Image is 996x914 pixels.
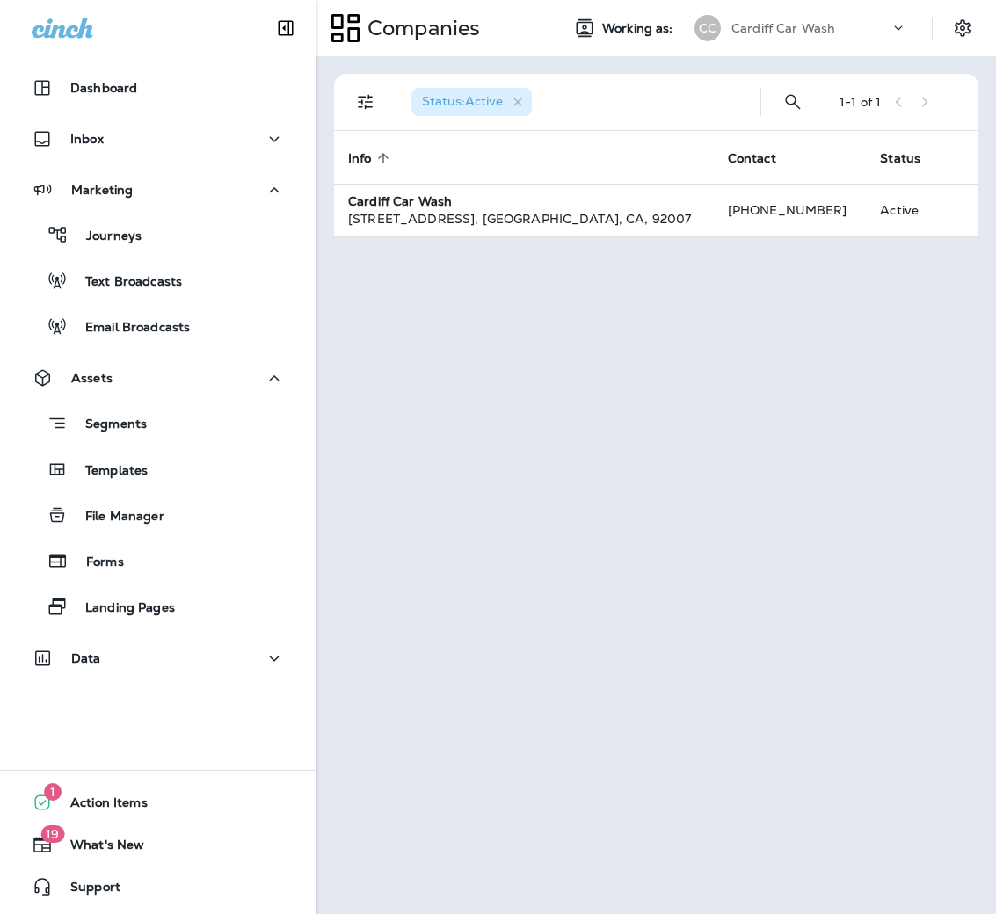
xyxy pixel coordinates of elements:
span: 19 [40,825,64,843]
button: Forms [18,542,299,579]
button: Marketing [18,172,299,207]
p: File Manager [68,509,164,526]
button: Settings [947,12,978,44]
span: 1 [44,783,62,801]
button: Filters [348,84,383,120]
p: Cardiff Car Wash [731,21,835,35]
button: Data [18,641,299,676]
p: Data [71,651,101,665]
span: Support [53,880,120,901]
span: Contact [728,151,776,166]
p: Journeys [69,228,142,245]
p: Text Broadcasts [68,274,182,291]
span: What's New [53,838,144,859]
button: Email Broadcasts [18,308,299,345]
p: Segments [68,417,147,434]
p: Marketing [71,183,133,197]
button: Templates [18,451,299,488]
button: Search Companies [775,84,811,120]
p: Templates [68,463,148,480]
span: Working as: [602,21,677,36]
p: Email Broadcasts [68,320,190,337]
span: Info [348,150,395,166]
p: Companies [360,15,480,41]
button: Inbox [18,121,299,156]
p: Assets [71,371,113,385]
button: Dashboard [18,70,299,105]
button: Assets [18,360,299,395]
div: 1 - 1 of 1 [840,95,881,109]
td: Active [866,184,956,236]
span: Status : Active [422,93,503,109]
button: 19What's New [18,827,299,862]
p: Forms [69,555,124,571]
button: Journeys [18,216,299,253]
p: Landing Pages [68,600,175,617]
span: Contact [728,150,799,166]
strong: Cardiff Car Wash [348,193,452,209]
button: Segments [18,404,299,442]
span: Info [348,151,372,166]
p: Dashboard [70,81,137,95]
button: Text Broadcasts [18,262,299,299]
button: Landing Pages [18,588,299,625]
button: File Manager [18,497,299,533]
div: Status:Active [411,88,532,116]
button: Collapse Sidebar [261,11,310,46]
span: Status [880,151,920,166]
span: Status [880,150,943,166]
button: 1Action Items [18,785,299,820]
button: Support [18,869,299,904]
span: Action Items [53,795,148,816]
td: [PHONE_NUMBER] [714,184,867,236]
div: CC [694,15,721,41]
p: Inbox [70,132,104,146]
div: [STREET_ADDRESS] , [GEOGRAPHIC_DATA] , CA , 92007 [348,210,700,228]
